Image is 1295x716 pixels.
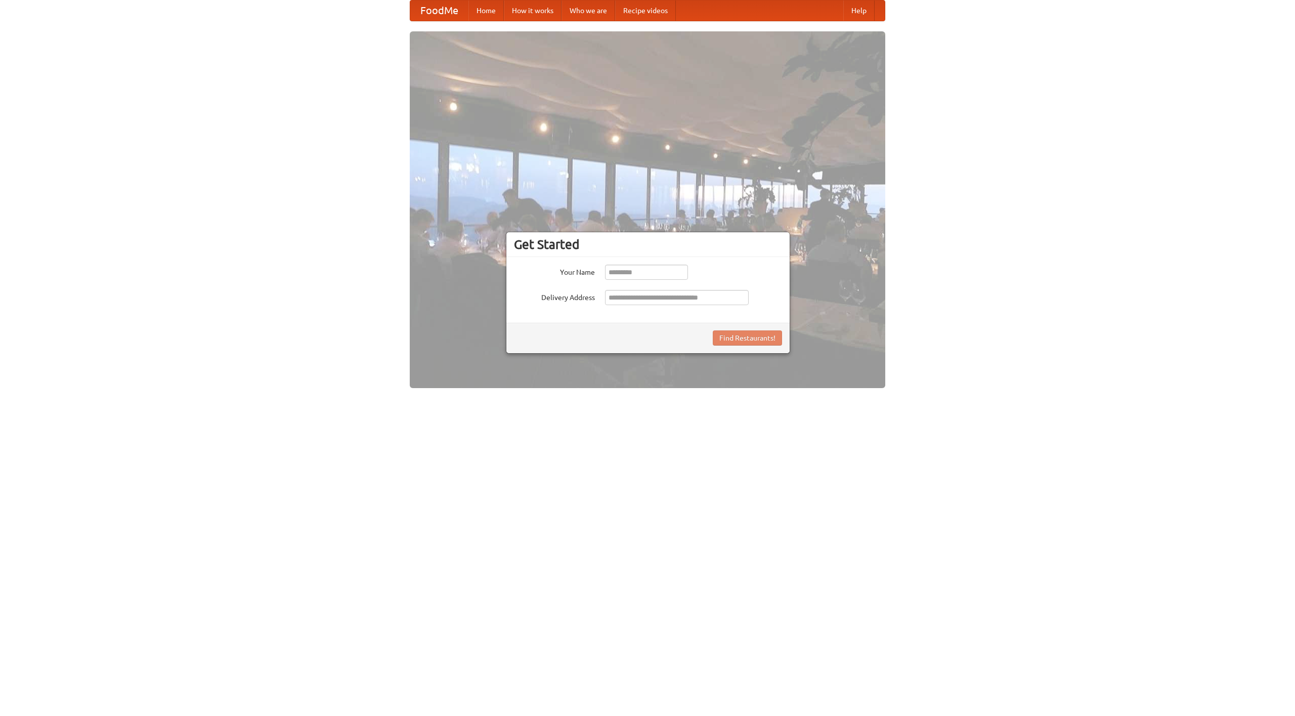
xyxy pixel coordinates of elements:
label: Delivery Address [514,290,595,303]
a: FoodMe [410,1,468,21]
label: Your Name [514,265,595,277]
h3: Get Started [514,237,782,252]
a: Home [468,1,504,21]
button: Find Restaurants! [713,330,782,346]
a: How it works [504,1,562,21]
a: Recipe videos [615,1,676,21]
a: Who we are [562,1,615,21]
a: Help [843,1,875,21]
